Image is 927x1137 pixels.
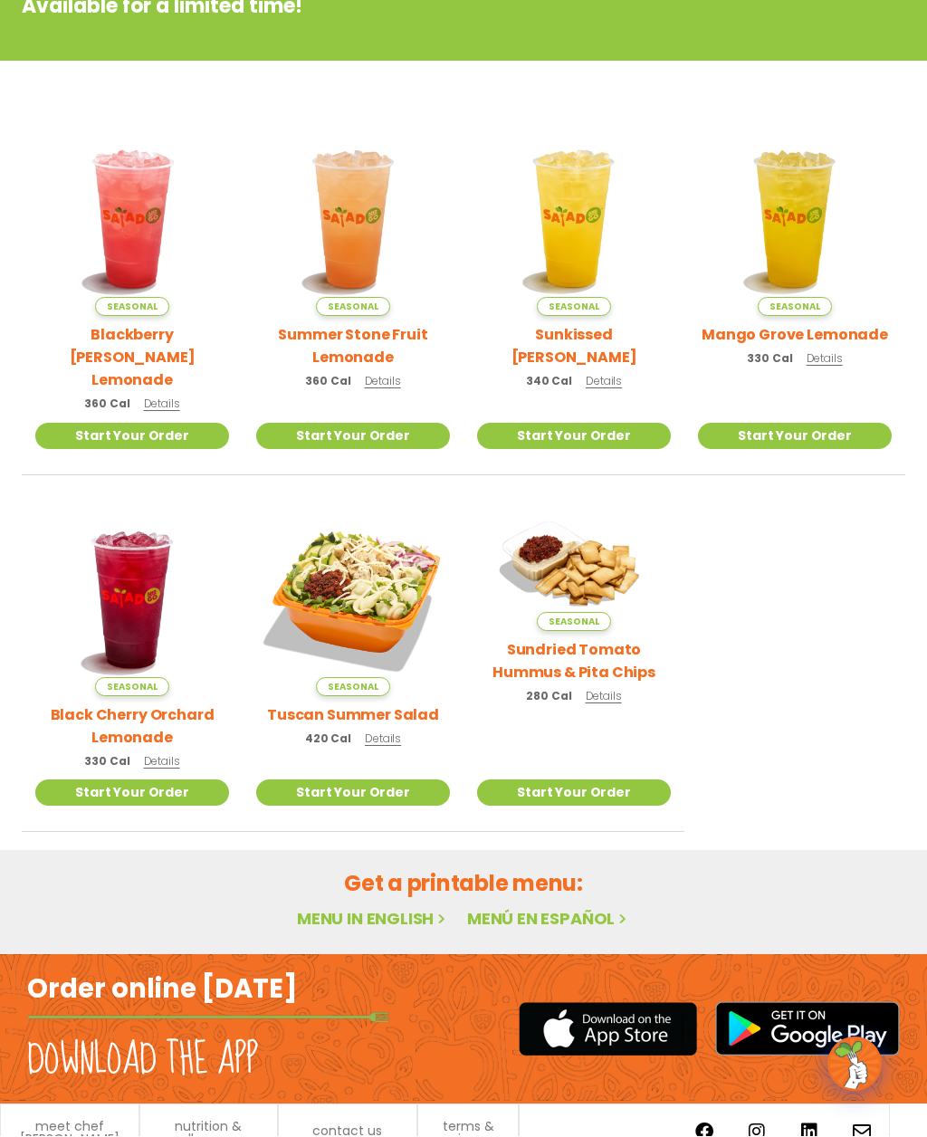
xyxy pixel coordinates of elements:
[526,374,572,390] span: 340 Cal
[477,123,671,317] img: Product photo for Sunkissed Yuzu Lemonade
[256,123,450,317] img: Product photo for Summer Stone Fruit Lemonade
[22,868,905,900] h2: Get a printable menu:
[698,424,892,450] a: Start Your Order
[35,780,229,807] a: Start Your Order
[27,1036,258,1086] h2: Download the app
[586,374,622,389] span: Details
[316,298,389,317] span: Seasonal
[84,754,129,770] span: 330 Cal
[35,704,229,750] h2: Black Cherry Orchard Lemonade
[807,351,843,367] span: Details
[35,503,229,697] img: Product photo for Black Cherry Orchard Lemonade
[526,689,571,705] span: 280 Cal
[715,1002,900,1056] img: google_play
[27,973,298,1008] h2: Order online [DATE]
[519,1000,697,1059] img: appstore
[256,780,450,807] a: Start Your Order
[477,324,671,369] h2: Sunkissed [PERSON_NAME]
[365,731,401,747] span: Details
[95,678,168,697] span: Seasonal
[305,374,350,390] span: 360 Cal
[758,298,831,317] span: Seasonal
[586,689,622,704] span: Details
[537,613,610,632] span: Seasonal
[477,503,671,633] img: Product photo for Sundried Tomato Hummus & Pita Chips
[95,298,168,317] span: Seasonal
[35,123,229,317] img: Product photo for Blackberry Bramble Lemonade
[477,780,671,807] a: Start Your Order
[256,503,450,697] img: Product photo for Tuscan Summer Salad
[305,731,351,748] span: 420 Cal
[316,678,389,697] span: Seasonal
[297,908,449,931] a: Menu in English
[27,1013,389,1023] img: fork
[365,374,401,389] span: Details
[267,704,439,727] h2: Tuscan Summer Salad
[829,1039,880,1090] img: wpChatIcon
[747,351,792,368] span: 330 Cal
[477,639,671,684] h2: Sundried Tomato Hummus & Pita Chips
[144,754,180,769] span: Details
[477,424,671,450] a: Start Your Order
[537,298,610,317] span: Seasonal
[467,908,630,931] a: Menú en español
[144,397,180,412] span: Details
[256,424,450,450] a: Start Your Order
[35,424,229,450] a: Start Your Order
[35,324,229,392] h2: Blackberry [PERSON_NAME] Lemonade
[84,397,129,413] span: 360 Cal
[256,324,450,369] h2: Summer Stone Fruit Lemonade
[702,324,888,347] h2: Mango Grove Lemonade
[698,123,892,317] img: Product photo for Mango Grove Lemonade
